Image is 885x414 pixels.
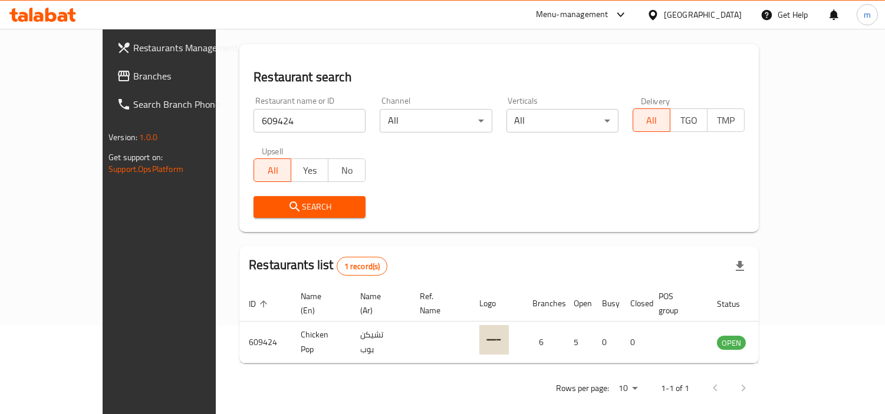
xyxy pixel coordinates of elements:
h2: Restaurant search [254,68,745,86]
td: 0 [621,322,649,363]
span: 1 record(s) [337,261,387,272]
button: TGO [670,108,708,132]
td: 5 [564,322,593,363]
span: ID [249,297,271,311]
td: Chicken Pop [291,322,351,363]
button: TMP [707,108,745,132]
span: POS group [659,289,693,317]
span: TMP [712,112,740,129]
a: Restaurants Management [107,34,251,62]
th: Branches [523,286,564,322]
div: Rows per page: [614,380,642,398]
a: Search Branch Phone [107,90,251,118]
span: TGO [675,112,703,129]
div: All [380,109,492,133]
button: No [328,158,366,182]
input: Search for restaurant name or ID.. [254,109,366,133]
th: Logo [470,286,523,322]
span: Get support on: [108,150,163,165]
span: Search [263,200,356,214]
div: All [506,109,618,133]
p: Rows per page: [556,381,609,396]
span: m [864,8,871,21]
button: Search [254,196,366,218]
td: 609424 [239,322,291,363]
td: 6 [523,322,564,363]
td: تشيكن بوب [351,322,410,363]
button: All [633,108,670,132]
div: OPEN [717,336,746,350]
h2: Restaurants list [249,256,387,276]
label: Upsell [262,147,284,155]
button: All [254,158,291,182]
td: 0 [593,322,621,363]
th: Busy [593,286,621,322]
label: Delivery [641,97,670,105]
button: Yes [291,158,328,182]
p: 1-1 of 1 [661,381,689,396]
th: Closed [621,286,649,322]
span: Status [717,297,755,311]
a: Branches [107,62,251,90]
span: No [333,162,361,179]
span: All [259,162,287,179]
span: Search Branch Phone [133,97,241,111]
span: Restaurants Management [133,41,241,55]
span: Version: [108,130,137,145]
table: enhanced table [239,286,810,363]
span: All [638,112,666,129]
div: [GEOGRAPHIC_DATA] [664,8,742,21]
span: Yes [296,162,324,179]
span: Name (En) [301,289,337,317]
span: 1.0.0 [139,130,157,145]
img: Chicken Pop [479,325,509,355]
span: Ref. Name [420,289,456,317]
span: Name (Ar) [360,289,396,317]
div: Total records count [337,257,388,276]
a: Support.OpsPlatform [108,161,183,177]
span: OPEN [717,336,746,350]
span: Branches [133,69,241,83]
div: Menu-management [536,8,608,22]
th: Open [564,286,593,322]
